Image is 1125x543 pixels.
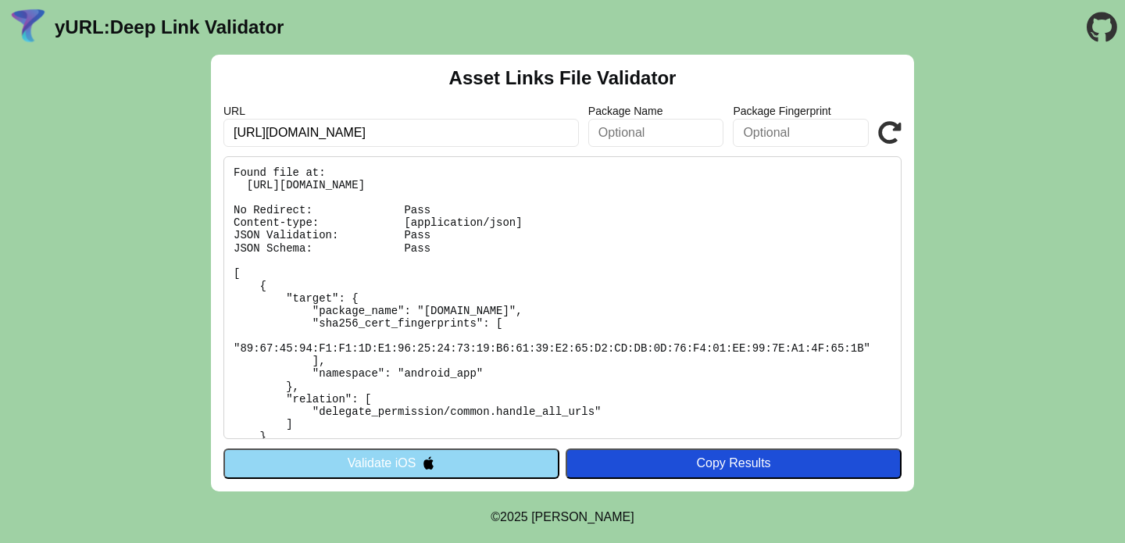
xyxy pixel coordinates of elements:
[223,105,579,117] label: URL
[55,16,284,38] a: yURL:Deep Link Validator
[223,119,579,147] input: Required
[8,7,48,48] img: yURL Logo
[223,448,559,478] button: Validate iOS
[733,119,869,147] input: Optional
[566,448,902,478] button: Copy Results
[491,491,634,543] footer: ©
[449,67,677,89] h2: Asset Links File Validator
[573,456,894,470] div: Copy Results
[588,105,724,117] label: Package Name
[422,456,435,470] img: appleIcon.svg
[733,105,869,117] label: Package Fingerprint
[500,510,528,523] span: 2025
[588,119,724,147] input: Optional
[531,510,634,523] a: Michael Ibragimchayev's Personal Site
[223,156,902,439] pre: Found file at: [URL][DOMAIN_NAME] No Redirect: Pass Content-type: [application/json] JSON Validat...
